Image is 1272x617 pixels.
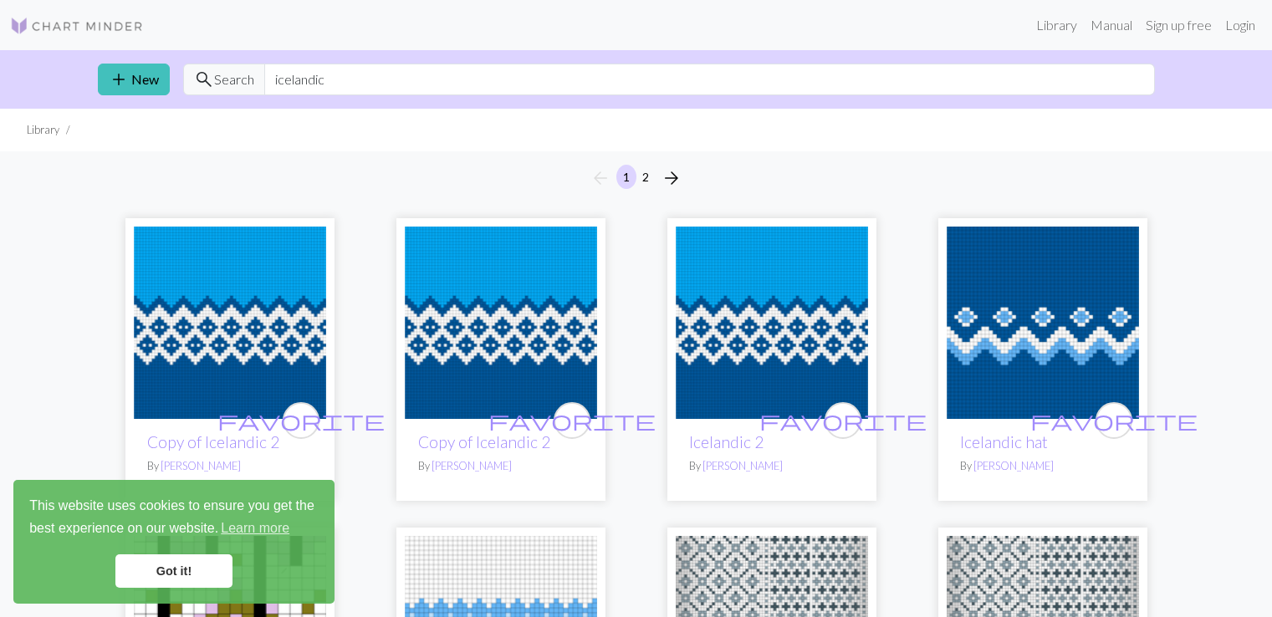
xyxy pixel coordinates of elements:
a: [PERSON_NAME] [702,459,783,472]
p: By [147,458,313,474]
p: By [960,458,1126,474]
a: Icelandic 2 [405,313,597,329]
a: Manual [1084,8,1139,42]
a: Sign up free [1139,8,1218,42]
span: favorite [759,407,927,433]
a: Icelandic 2 [689,432,764,451]
a: Icelandic hat [947,313,1139,329]
span: add [109,68,129,91]
button: favourite [283,402,319,439]
span: Search [214,69,254,89]
a: Login [1218,8,1262,42]
a: Icelandic 2 [134,313,326,329]
nav: Page navigation [584,165,688,191]
p: By [418,458,584,474]
a: [PERSON_NAME] [973,459,1054,472]
img: Icelandic 2 [676,227,868,419]
li: Library [27,122,59,138]
button: favourite [825,402,861,439]
img: Icelandic 2 [134,227,326,419]
img: Icelandic 2 [405,227,597,419]
button: 2 [636,165,656,189]
i: Next [662,168,682,188]
span: favorite [217,407,385,433]
span: favorite [488,407,656,433]
span: favorite [1030,407,1198,433]
p: By [689,458,855,474]
span: This website uses cookies to ensure you get the best experience on our website. [29,496,319,541]
i: favourite [217,404,385,437]
i: favourite [1030,404,1198,437]
img: Icelandic hat [947,227,1139,419]
button: favourite [1096,402,1132,439]
img: Logo [10,16,144,36]
span: search [194,68,214,91]
i: favourite [759,404,927,437]
button: 1 [616,165,636,189]
span: arrow_forward [662,166,682,190]
a: dismiss cookie message [115,554,232,588]
a: learn more about cookies [218,516,292,541]
a: Library [1029,8,1084,42]
a: [PERSON_NAME] [161,459,241,472]
a: Icelandic 2 [676,313,868,329]
button: favourite [554,402,590,439]
a: Copy of Icelandic 2 [147,432,279,451]
i: favourite [488,404,656,437]
div: cookieconsent [13,480,335,604]
a: New [98,64,170,95]
button: Next [655,165,688,191]
a: Icelandic hat [960,432,1048,451]
a: [PERSON_NAME] [432,459,512,472]
a: Copy of Icelandic 2 [418,432,550,451]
